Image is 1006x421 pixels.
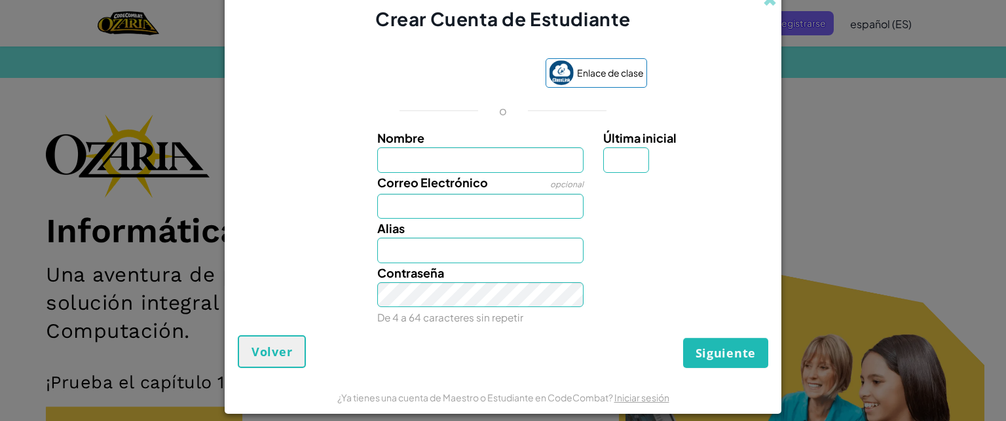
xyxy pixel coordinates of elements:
font: Volver [251,344,292,359]
font: Siguiente [696,345,756,361]
font: Nombre [377,130,424,145]
font: Contraseña [377,265,444,280]
font: Crear Cuenta de Estudiante [375,7,631,30]
font: De 4 a 64 caracteres sin repetir [377,311,523,323]
button: Volver [238,335,306,368]
font: opcional [550,179,584,189]
font: Última inicial [603,130,677,145]
font: Correo Electrónico [377,175,488,190]
font: o [499,103,507,118]
a: Iniciar sesión [614,392,669,403]
font: Alias [377,221,405,236]
iframe: Botón Iniciar sesión con Google [353,60,539,88]
img: classlink-logo-small.png [549,60,574,85]
button: Siguiente [683,338,768,368]
font: ¿Ya tienes una cuenta de Maestro o Estudiante en CodeCombat? [337,392,613,403]
font: Enlace de clase [577,67,644,79]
